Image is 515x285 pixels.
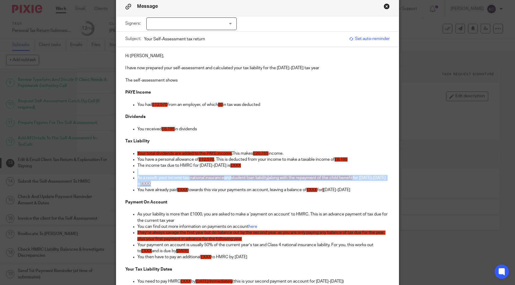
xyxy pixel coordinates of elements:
span: national insurance [190,176,224,180]
span: along with the repayment of the child benefit [269,176,353,180]
span: £20,765 [253,151,268,156]
p: You need to pay HMRC by (this is your second payment on account for [DATE]-[DATE]) [137,278,390,284]
p: This makes income. [137,150,390,156]
span: £XXX [230,163,241,168]
p: You have a personal allowance of . This is deducted from your income to make a taxable income of [137,156,390,163]
span: £12,570 [152,103,167,107]
p: Hi [PERSON_NAME], [125,53,390,59]
p: You then have to pay an additional to HMRC by [DATE] [137,254,390,260]
p: I have now prepared your self-assessment and calculated your tax liability for the [DATE]-[DATE] ... [125,65,390,71]
p: The self-assessment shows [125,77,390,83]
a: here [248,225,257,229]
span: £8,195 [162,127,175,131]
strong: Your Tax Liability Dates [125,267,172,271]
strong: Payment On Account [125,200,167,204]
span: £XXX [201,255,211,259]
span: £XXX [307,188,317,192]
p: You can find out more information on payments on account [137,224,390,230]
p: Your payment on account is usually 50% of the current year’s tax and Class 4 national insurance l... [137,242,390,254]
span: student loan liability [231,176,268,180]
span: [DATE]/Immediately [195,279,233,283]
strong: Tax Liability [125,139,150,143]
span: [DATE] [176,249,189,253]
span: They’re always savage the first year but do balance out by the second year, as you are only payin... [137,231,385,241]
span: £12,570 [199,157,214,162]
span: Your total dividends are added to the PAYE income. [137,151,232,156]
strong: Dividends [125,115,145,119]
p: You had from an employer, of which in tax was deducted [137,102,390,108]
p: The income tax due to HMRC for [DATE]-[DATE] is [137,163,390,169]
p: You received in dividends [137,126,390,132]
span: £XXX [140,182,151,186]
span: £XXX [141,249,152,253]
span: £XXX [177,188,188,192]
p: As a result, your income tax, and , for [DATE]-[DATE] is [137,175,390,187]
p: As your liability is more than £1000, you are asked to make a ‘payment on account’ to HMRC. This ... [137,211,390,224]
strong: PAYE Income [125,90,151,94]
span: £0 [218,103,223,107]
span: £8,195 [335,157,348,162]
span: £XXX [180,279,191,283]
p: You have already paid towards this via your payments on account, leaving a balance of for [DATE]-... [137,187,390,193]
